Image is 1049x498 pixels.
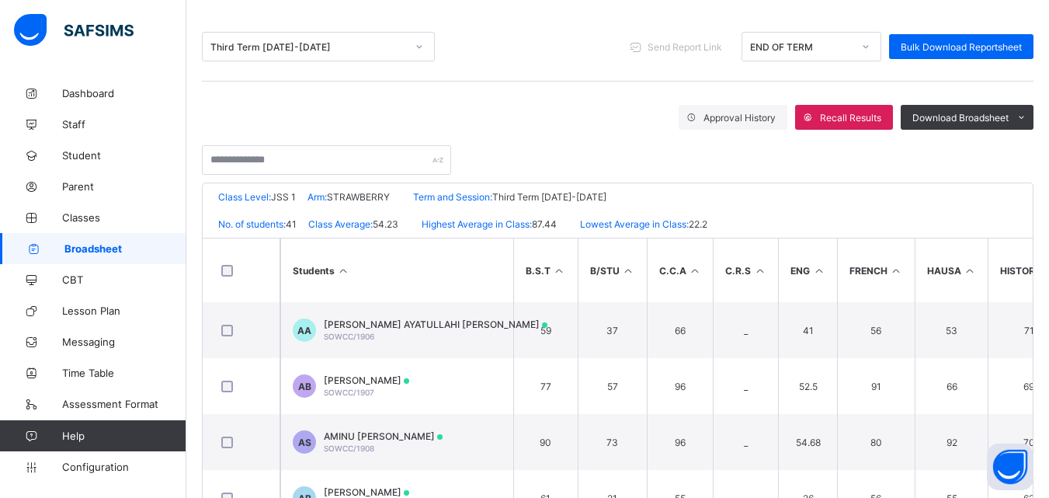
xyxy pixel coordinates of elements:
[307,191,327,203] span: Arm:
[280,239,513,302] th: Students
[286,218,297,230] span: 41
[324,374,409,386] span: [PERSON_NAME]
[210,41,406,53] div: Third Term [DATE]-[DATE]
[753,265,766,277] i: Sort in Ascending Order
[297,325,311,336] span: AA
[62,149,186,162] span: Student
[337,265,350,277] i: Sort Ascending
[915,358,988,414] td: 66
[324,388,374,397] span: SOWCC/1907
[964,265,977,277] i: Sort in Ascending Order
[622,265,635,277] i: Sort in Ascending Order
[324,430,443,442] span: AMINU [PERSON_NAME]
[820,112,881,124] span: Recall Results
[324,332,374,341] span: SOWCC/1906
[713,239,778,302] th: C.R.S
[578,302,647,358] td: 37
[778,358,837,414] td: 52.5
[553,265,566,277] i: Sort in Ascending Order
[62,367,186,379] span: Time Table
[750,41,853,53] div: END OF TERM
[890,265,903,277] i: Sort in Ascending Order
[689,218,707,230] span: 22.2
[578,414,647,470] td: 73
[218,218,286,230] span: No. of students:
[837,358,915,414] td: 91
[62,336,186,348] span: Messaging
[324,319,547,330] span: [PERSON_NAME] AYATULLAHI [PERSON_NAME]
[327,191,390,203] span: STRAWBERRY
[647,414,714,470] td: 96
[580,218,689,230] span: Lowest Average in Class:
[62,461,186,473] span: Configuration
[987,444,1033,490] button: Open asap
[62,118,186,131] span: Staff
[62,180,186,193] span: Parent
[532,218,557,230] span: 87.44
[62,211,186,224] span: Classes
[298,381,311,392] span: AB
[62,305,186,317] span: Lesson Plan
[713,414,778,470] td: _
[218,191,271,203] span: Class Level:
[513,302,578,358] td: 59
[62,87,186,99] span: Dashboard
[271,191,296,203] span: JSS 1
[413,191,492,203] span: Term and Session:
[713,302,778,358] td: _
[62,273,186,286] span: CBT
[915,239,988,302] th: HAUSA
[812,265,825,277] i: Sort in Ascending Order
[778,414,837,470] td: 54.68
[778,302,837,358] td: 41
[647,302,714,358] td: 66
[901,41,1022,53] span: Bulk Download Reportsheet
[308,218,373,230] span: Class Average:
[915,302,988,358] td: 53
[64,242,186,255] span: Broadsheet
[837,302,915,358] td: 56
[513,414,578,470] td: 90
[713,358,778,414] td: _
[578,358,647,414] td: 57
[689,265,702,277] i: Sort in Ascending Order
[513,358,578,414] td: 77
[915,414,988,470] td: 92
[837,239,915,302] th: FRENCH
[492,191,606,203] span: Third Term [DATE]-[DATE]
[578,239,647,302] th: B/STU
[14,14,134,47] img: safsims
[647,239,714,302] th: C.C.A
[324,444,374,453] span: SOWCC/1908
[324,486,409,498] span: [PERSON_NAME]
[298,437,311,448] span: AS
[422,218,532,230] span: Highest Average in Class:
[373,218,398,230] span: 54.23
[648,41,722,53] span: Send Report Link
[778,239,837,302] th: ENG
[513,239,578,302] th: B.S.T
[62,430,186,442] span: Help
[837,414,915,470] td: 80
[647,358,714,414] td: 96
[912,112,1009,124] span: Download Broadsheet
[703,112,776,124] span: Approval History
[62,398,186,410] span: Assessment Format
